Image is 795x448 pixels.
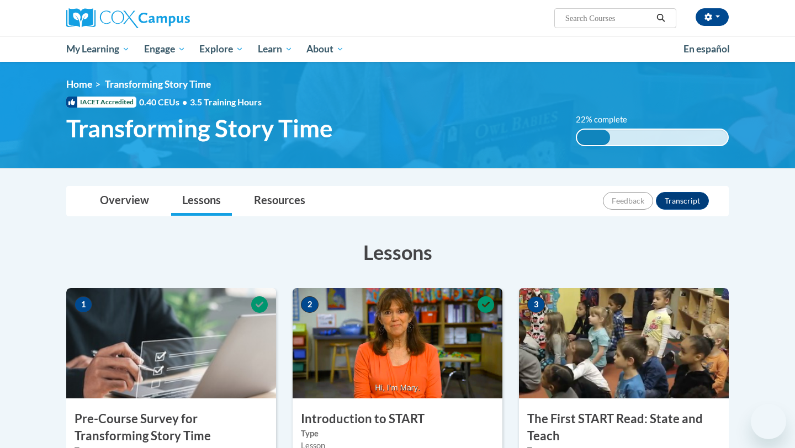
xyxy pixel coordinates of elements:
[519,410,729,445] h3: The First START Read: State and Teach
[66,288,276,398] img: Course Image
[519,288,729,398] img: Course Image
[66,97,136,108] span: IACET Accredited
[300,36,352,62] a: About
[603,192,653,210] button: Feedback
[105,78,211,90] span: Transforming Story Time
[66,410,276,445] h3: Pre-Course Survey for Transforming Story Time
[139,96,190,108] span: 0.40 CEUs
[66,42,130,56] span: My Learning
[59,36,137,62] a: My Learning
[656,192,709,210] button: Transcript
[751,404,786,439] iframe: Button to launch messaging window
[144,42,185,56] span: Engage
[653,12,669,25] button: Search
[564,12,653,25] input: Search Courses
[577,130,610,145] div: 22% complete
[66,8,190,28] img: Cox Campus
[66,114,333,143] span: Transforming Story Time
[75,296,92,313] span: 1
[258,42,293,56] span: Learn
[696,8,729,26] button: Account Settings
[301,296,319,313] span: 2
[576,114,639,126] label: 22% complete
[301,428,494,440] label: Type
[306,42,344,56] span: About
[293,288,502,398] img: Course Image
[137,36,193,62] a: Engage
[192,36,251,62] a: Explore
[66,238,729,266] h3: Lessons
[243,186,316,216] a: Resources
[199,42,243,56] span: Explore
[182,97,187,107] span: •
[527,296,545,313] span: 3
[293,410,502,428] h3: Introduction to START
[89,186,160,216] a: Overview
[66,78,92,90] a: Home
[190,97,262,107] span: 3.5 Training Hours
[66,8,276,28] a: Cox Campus
[683,43,730,55] span: En español
[251,36,300,62] a: Learn
[171,186,232,216] a: Lessons
[676,38,737,61] a: En español
[50,36,745,62] div: Main menu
